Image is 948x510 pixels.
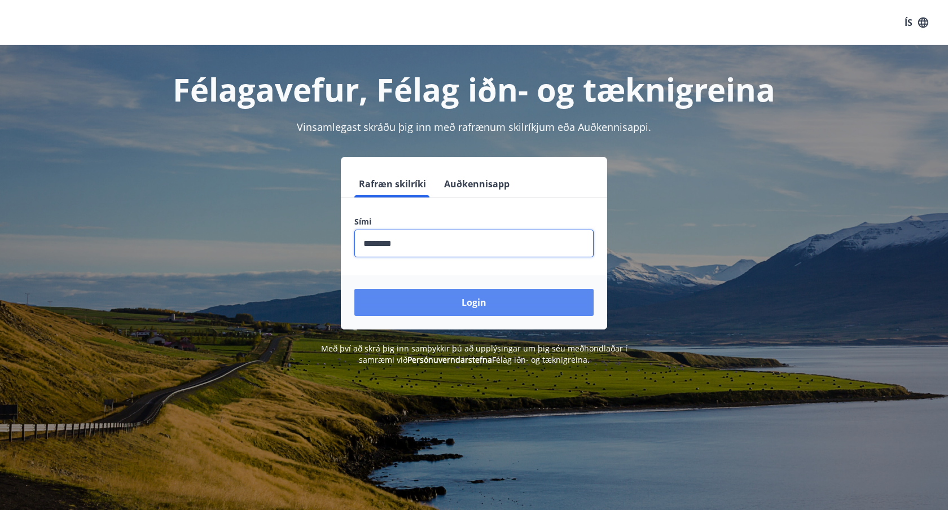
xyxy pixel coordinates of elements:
button: Rafræn skilríki [354,170,431,197]
span: Með því að skrá þig inn samþykkir þú að upplýsingar um þig séu meðhöndlaðar í samræmi við Félag i... [321,343,627,365]
button: ÍS [898,12,934,33]
span: Vinsamlegast skráðu þig inn með rafrænum skilríkjum eða Auðkennisappi. [297,120,651,134]
button: Login [354,289,594,316]
h1: Félagavefur, Félag iðn- og tæknigreina [81,68,867,111]
label: Sími [354,216,594,227]
a: Persónuverndarstefna [407,354,492,365]
button: Auðkennisapp [440,170,514,197]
